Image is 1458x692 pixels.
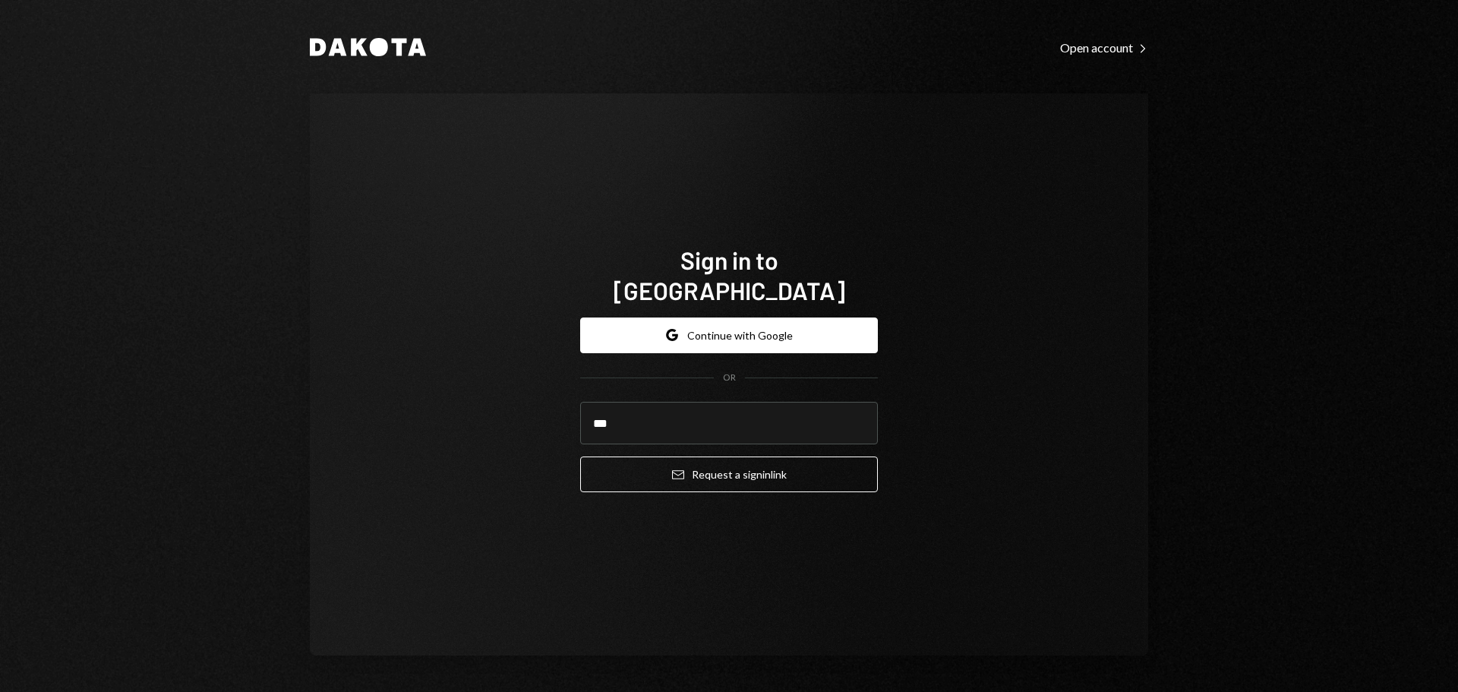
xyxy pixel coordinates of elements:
h1: Sign in to [GEOGRAPHIC_DATA] [580,245,878,305]
a: Open account [1060,39,1148,55]
button: Request a signinlink [580,457,878,492]
button: Continue with Google [580,318,878,353]
div: OR [723,371,736,384]
div: Open account [1060,40,1148,55]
